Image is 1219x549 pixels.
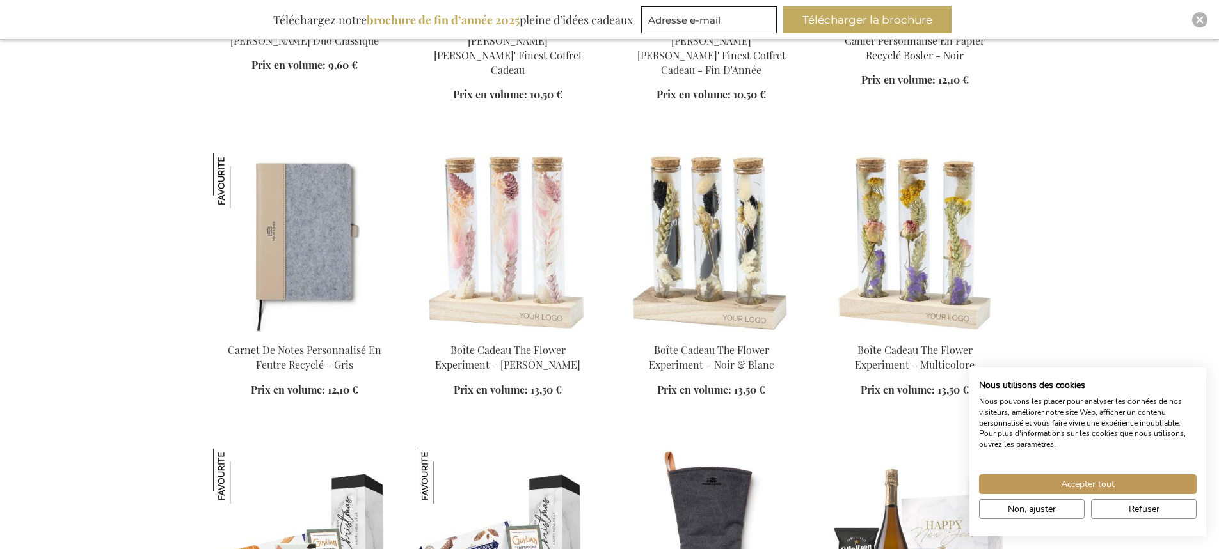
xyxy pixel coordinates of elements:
span: Prix en volume: [453,88,527,101]
p: Nous pouvons les placer pour analyser les données de nos visiteurs, améliorer notre site Web, aff... [979,396,1197,450]
a: The Flower Experiment Gift Box - Black & White [620,327,803,339]
span: Prix en volume: [861,73,936,86]
span: Prix en volume: [861,383,935,396]
img: Personalised Recycled Felt Notebook - Grey [213,153,396,332]
a: The Flower Experiment Gift Box - Pink Blush [417,327,600,339]
a: Prix en volume: 9,60 € [251,58,358,73]
button: Ajustez les préférences de cookie [979,499,1085,519]
span: Prix en volume: [251,383,325,396]
img: The Flower Experiment Gift Box - Pink Blush [417,153,600,332]
button: Accepter tous les cookies [979,474,1197,494]
a: Prix en volume: 12,10 € [251,383,358,398]
span: 13,50 € [734,383,765,396]
span: 9,60 € [328,58,358,72]
a: Prix en volume: 12,10 € [861,73,969,88]
span: 12,10 € [328,383,358,396]
a: Boîte Cadeau The Flower Experiment – Noir & Blanc [649,343,774,371]
span: 13,50 € [530,383,562,396]
div: Téléchargez notre pleine d’idées cadeaux [267,6,639,33]
a: Prix en volume: 10,50 € [453,88,562,102]
span: Accepter tout [1061,477,1115,491]
img: Close [1196,16,1204,24]
span: 10,50 € [530,88,562,101]
a: Personalised Recycled Felt Notebook - Grey Carnet De Notes Personnalisé En Feutre Recyclé - Gris [213,327,396,339]
a: Prix en volume: 13,50 € [861,383,969,398]
img: The Flower Experiment Gift Box - Multi [824,153,1007,332]
a: [PERSON_NAME] [PERSON_NAME]' Finest Coffret Cadeau - Fin D'Année [637,34,786,77]
span: Prix en volume: [454,383,528,396]
span: Prix en volume: [657,383,731,396]
input: Adresse e-mail [641,6,777,33]
form: marketing offers and promotions [641,6,781,37]
img: Le Coffret Tentations Parfaites [417,449,472,504]
a: Cahier Personnalisé En Papier Recyclé Bosler - Noir [845,34,985,62]
span: Non, ajuster [1008,502,1056,516]
a: Carnet De Notes Personnalisé En Feutre Recyclé - Gris [228,343,381,371]
a: Boîte Cadeau The Flower Experiment – Multicolore [855,343,975,371]
span: Prix en volume: [657,88,731,101]
button: Télécharger la brochure [783,6,952,33]
div: Close [1192,12,1207,27]
span: Refuser [1129,502,1159,516]
a: Prix en volume: 10,50 € [657,88,766,102]
a: Boîte Cadeau The Flower Experiment – [PERSON_NAME] [435,343,580,371]
a: Prix en volume: 13,50 € [657,383,765,398]
img: The Flower Experiment Gift Box - Black & White [620,153,803,332]
a: [PERSON_NAME] [PERSON_NAME]' Finest Coffret Cadeau [434,34,582,77]
button: Refuser tous les cookies [1091,499,1197,519]
img: Carnet De Notes Personnalisé En Feutre Recyclé - Gris [213,153,268,208]
span: Prix en volume: [251,58,326,72]
span: 12,10 € [938,73,969,86]
a: Prix en volume: 13,50 € [454,383,562,398]
h2: Nous utilisons des cookies [979,380,1197,391]
span: 10,50 € [733,88,766,101]
span: 13,50 € [937,383,969,396]
b: brochure de fin d’année 2025 [367,12,520,27]
a: [PERSON_NAME] Duo Classique [230,34,379,47]
img: Coffret Tentations Chocolatées [213,449,268,504]
a: The Flower Experiment Gift Box - Multi [824,327,1007,339]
